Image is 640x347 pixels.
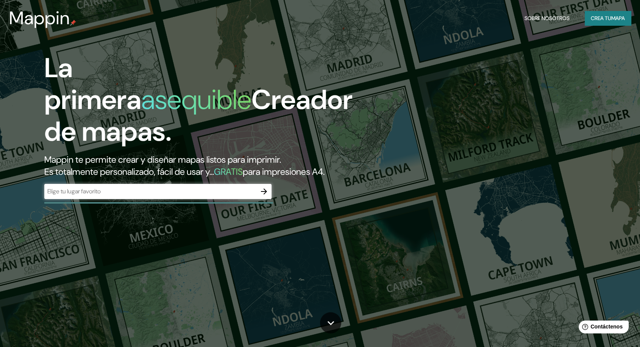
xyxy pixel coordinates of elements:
[591,15,611,22] font: Crea tu
[44,187,256,196] input: Elige tu lugar favorito
[9,6,70,30] font: Mappin
[44,50,141,117] font: La primera
[573,317,632,339] iframe: Lanzador de widgets de ayuda
[243,166,325,177] font: para impresiones A4.
[70,20,76,26] img: pin de mapeo
[44,166,214,177] font: Es totalmente personalizado, fácil de usar y...
[141,82,251,117] font: asequible
[44,154,281,165] font: Mappin te permite crear y diseñar mapas listos para imprimir.
[611,15,625,22] font: mapa
[521,11,573,25] button: Sobre nosotros
[214,166,243,177] font: GRATIS
[44,82,353,149] font: Creador de mapas.
[524,15,570,22] font: Sobre nosotros
[585,11,631,25] button: Crea tumapa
